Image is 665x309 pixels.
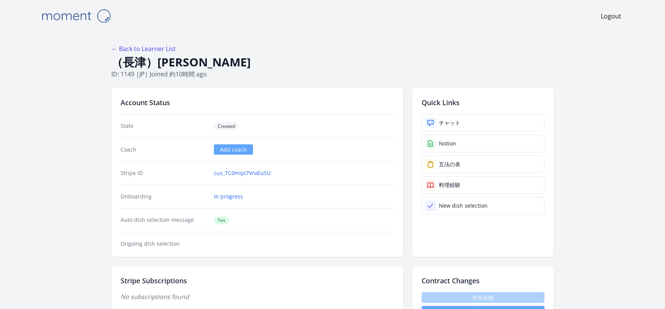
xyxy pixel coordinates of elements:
[422,275,544,286] h2: Contract Changes
[439,181,460,189] div: 料理経験
[422,155,544,173] a: 五法の表
[111,55,554,69] h1: （長津）[PERSON_NAME]
[139,70,145,78] span: jp
[439,140,456,147] div: Notion
[121,216,208,224] dt: Auto dish selection message
[601,12,621,21] a: Logout
[422,292,544,303] span: 休会依頼
[439,202,488,210] div: New dish selection
[111,69,554,79] p: ID: 1149 | | Joined 約10時間 ago
[214,216,229,224] span: Yes
[38,6,114,26] img: Moment
[121,240,208,248] dt: Ongoing dish selection
[422,197,544,215] a: New dish selection
[121,146,208,154] dt: Coach
[214,193,243,200] a: In progress
[439,119,460,127] div: チャット
[121,97,394,108] h2: Account Status
[121,292,394,301] p: No subscriptions found
[121,169,208,177] dt: Stripe ID
[422,176,544,194] a: 料理経験
[422,135,544,152] a: Notion
[422,114,544,132] a: チャット
[121,122,208,130] dt: State
[121,275,394,286] h2: Stripe Subscriptions
[121,193,208,200] dt: Onboarding
[214,169,271,177] a: cus_TC0mqx7VroEuSU
[422,97,544,108] h2: Quick Links
[439,160,460,168] div: 五法の表
[214,122,239,130] span: Created
[214,144,253,155] a: Add coach
[111,45,176,53] a: ← Back to Learner List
